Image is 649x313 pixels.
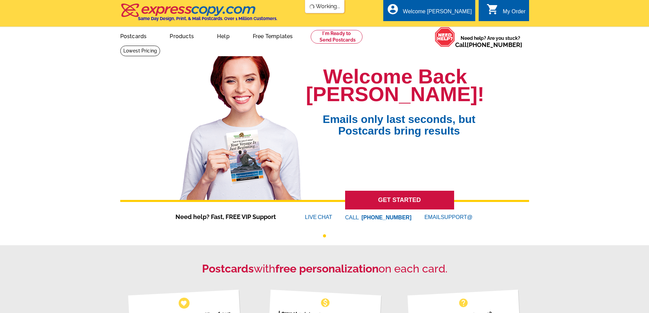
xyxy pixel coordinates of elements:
strong: Postcards [202,262,254,275]
span: monetization_on [320,297,331,308]
span: help [458,297,469,308]
font: LIVE [305,213,318,221]
span: Emails only last seconds, but Postcards bring results [314,103,484,137]
a: GET STARTED [345,191,454,209]
a: Same Day Design, Print, & Mail Postcards. Over 1 Million Customers. [120,8,277,21]
div: Welcome [PERSON_NAME] [403,9,472,18]
span: favorite [180,299,187,307]
a: Postcards [109,28,158,44]
img: help [435,27,455,47]
span: Need help? Are you stuck? [455,35,526,48]
a: Products [159,28,205,44]
font: SUPPORT@ [441,213,474,221]
a: Free Templates [242,28,304,44]
button: 1 of 1 [323,234,326,237]
span: Call [455,41,522,48]
strong: free personalization [275,262,378,275]
span: Need help? Fast, FREE VIP Support [175,212,284,221]
i: shopping_cart [486,3,499,15]
h1: Welcome Back [PERSON_NAME]! [306,68,484,103]
i: account_circle [387,3,399,15]
h4: Same Day Design, Print, & Mail Postcards. Over 1 Million Customers. [138,16,277,21]
a: [PHONE_NUMBER] [467,41,522,48]
h2: with on each card. [120,262,529,275]
a: shopping_cart My Order [486,7,526,16]
img: loading... [309,4,314,10]
a: LIVECHAT [305,214,332,220]
a: Help [206,28,241,44]
img: welcome-back-logged-in.png [175,51,306,200]
div: My Order [503,9,526,18]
